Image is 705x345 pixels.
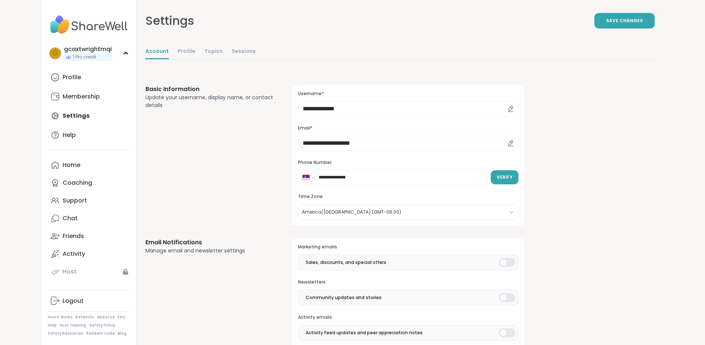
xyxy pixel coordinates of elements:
[48,210,130,227] a: Chat
[48,174,130,192] a: Coaching
[298,244,518,250] h3: Marketing emails
[145,44,169,59] a: Account
[48,292,130,310] a: Logout
[63,93,100,101] div: Membership
[63,297,84,305] div: Logout
[48,126,130,144] a: Help
[48,263,130,281] a: Host
[118,315,125,320] a: FAQ
[118,331,127,336] a: Blog
[306,259,386,266] span: Sales, discounts, and special offers
[232,44,256,59] a: Sessions
[63,161,80,169] div: Home
[63,268,77,276] div: Host
[48,68,130,86] a: Profile
[53,48,58,58] span: g
[298,279,518,285] h3: Newsletters
[48,245,130,263] a: Activity
[48,88,130,105] a: Membership
[48,315,73,320] a: How It Works
[48,331,83,336] a: Safety Resources
[63,197,87,205] div: Support
[86,331,115,336] a: Redeem Code
[594,13,655,29] button: Save Changes
[145,238,275,247] h3: Email Notifications
[298,91,518,97] h3: Username*
[306,329,423,336] span: Activity Feed updates and peer appreciation notes
[64,45,112,53] div: gcaxtwrightmqi
[606,17,643,24] span: Save Changes
[73,54,96,60] span: 1 Pro credit
[145,247,275,255] div: Manage email and newsletter settings
[48,323,57,328] a: Help
[75,315,94,320] a: Referrals
[298,160,518,166] h3: Phone Number
[298,125,518,131] h3: Email*
[491,170,518,184] button: Verify
[48,12,130,38] img: ShareWell Nav Logo
[63,214,78,222] div: Chat
[306,294,382,301] span: Community updates and stories
[298,194,518,200] h3: Time Zone
[97,315,115,320] a: About Us
[145,85,275,94] h3: Basic Information
[63,131,76,139] div: Help
[298,314,518,321] h3: Activity emails
[89,323,115,328] a: Safety Policy
[63,179,92,187] div: Coaching
[63,232,84,240] div: Friends
[178,44,195,59] a: Profile
[145,12,194,30] div: Settings
[48,156,130,174] a: Home
[60,323,86,328] a: Host Training
[497,174,513,181] span: Verify
[145,94,275,109] div: Update your username, display name, or contact details
[63,250,85,258] div: Activity
[204,44,223,59] a: Topics
[48,192,130,210] a: Support
[63,73,81,81] div: Profile
[48,227,130,245] a: Friends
